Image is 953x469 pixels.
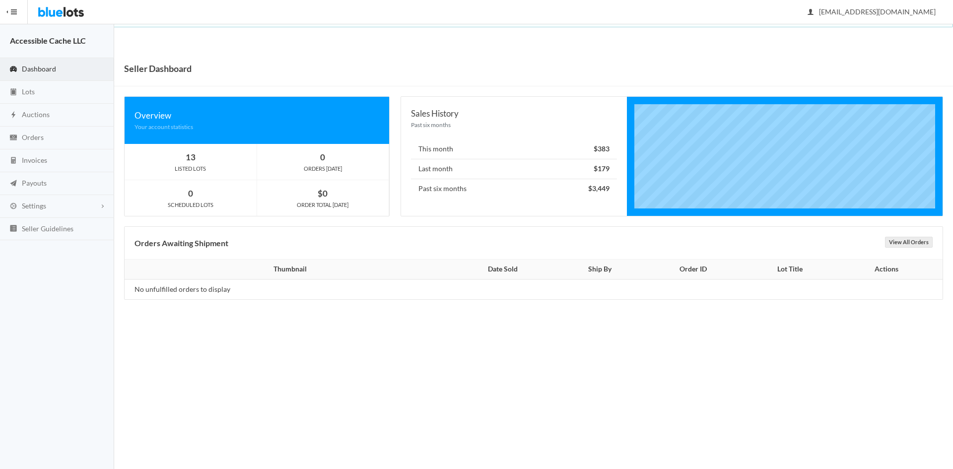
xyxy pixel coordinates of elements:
[594,164,610,173] strong: $179
[8,179,18,189] ion-icon: paper plane
[22,65,56,73] span: Dashboard
[8,224,18,234] ion-icon: list box
[10,36,86,45] strong: Accessible Cache LLC
[8,65,18,74] ion-icon: speedometer
[450,260,556,279] th: Date Sold
[808,7,936,16] span: [EMAIL_ADDRESS][DOMAIN_NAME]
[125,164,257,173] div: LISTED LOTS
[125,260,450,279] th: Thumbnail
[257,201,389,209] div: ORDER TOTAL [DATE]
[22,156,47,164] span: Invoices
[124,61,192,76] h1: Seller Dashboard
[186,152,196,162] strong: 13
[885,237,933,248] a: View All Orders
[8,134,18,143] ion-icon: cash
[320,152,325,162] strong: 0
[644,260,743,279] th: Order ID
[22,179,47,187] span: Payouts
[411,139,616,159] li: This month
[22,133,44,141] span: Orders
[22,87,35,96] span: Lots
[135,122,379,132] div: Your account statistics
[411,179,616,199] li: Past six months
[806,8,816,17] ion-icon: person
[135,238,228,248] b: Orders Awaiting Shipment
[8,202,18,211] ion-icon: cog
[836,260,943,279] th: Actions
[411,107,616,120] div: Sales History
[125,201,257,209] div: SCHEDULED LOTS
[8,156,18,166] ion-icon: calculator
[318,188,328,199] strong: $0
[22,201,46,210] span: Settings
[188,188,193,199] strong: 0
[743,260,836,279] th: Lot Title
[411,159,616,179] li: Last month
[556,260,644,279] th: Ship By
[594,144,610,153] strong: $383
[588,184,610,193] strong: $3,449
[257,164,389,173] div: ORDERS [DATE]
[411,120,616,130] div: Past six months
[125,279,450,299] td: No unfulfilled orders to display
[8,111,18,120] ion-icon: flash
[8,88,18,97] ion-icon: clipboard
[135,109,379,122] div: Overview
[22,110,50,119] span: Auctions
[22,224,73,233] span: Seller Guidelines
